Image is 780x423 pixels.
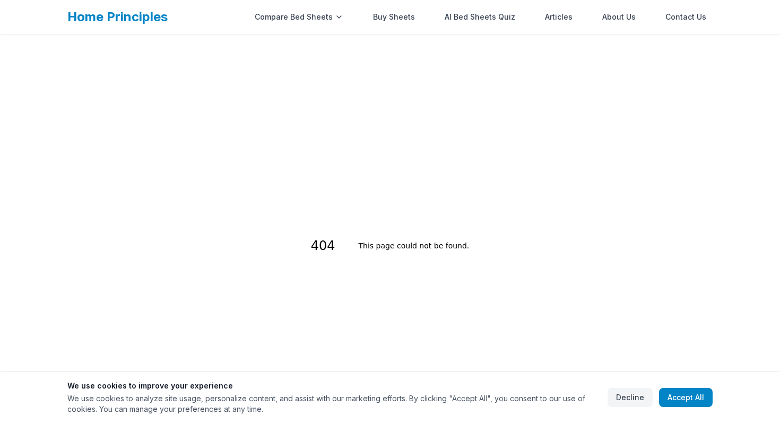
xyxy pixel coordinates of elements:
[596,6,642,28] a: About Us
[367,6,421,28] a: Buy Sheets
[359,233,470,259] h2: This page could not be found.
[659,388,713,407] button: Accept All
[311,233,348,259] h1: 404
[67,9,168,24] a: Home Principles
[248,6,350,28] div: Compare Bed Sheets
[438,6,522,28] a: AI Bed Sheets Quiz
[608,388,653,407] button: Decline
[67,381,599,391] h3: We use cookies to improve your experience
[539,6,579,28] a: Articles
[67,393,599,415] p: We use cookies to analyze site usage, personalize content, and assist with our marketing efforts....
[659,6,713,28] a: Contact Us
